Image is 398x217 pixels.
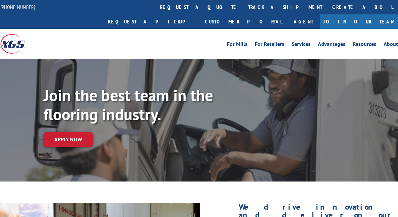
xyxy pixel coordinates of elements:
strong: Join the best team in the flooring industry. [44,85,213,125]
a: Agent [287,14,320,29]
a: Resources [353,42,376,49]
a: About [384,42,398,49]
a: Customer Portal [200,14,287,29]
a: Join Our Team [320,14,398,29]
a: For Retailers [255,42,284,49]
a: Services [292,42,310,49]
a: [PHONE_NUMBER] [0,4,35,10]
a: Apply now [44,132,93,147]
a: For Mills [227,42,247,49]
a: Advantages [318,42,345,49]
a: Request a pickup [103,14,200,29]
